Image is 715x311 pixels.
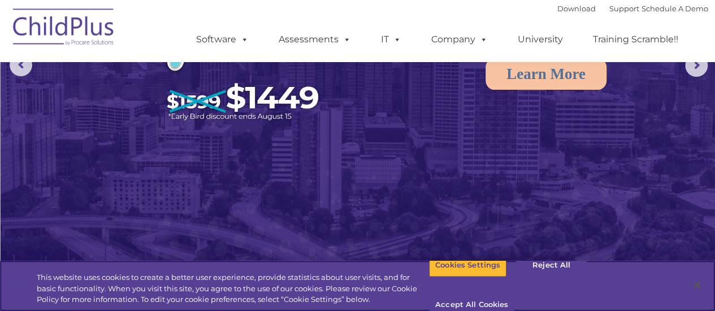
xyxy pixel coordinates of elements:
a: IT [370,28,413,51]
button: Close [684,273,709,297]
button: Reject All [516,253,587,277]
a: Learn More [486,58,606,90]
span: Last name [157,75,192,83]
a: Company [420,28,499,51]
a: Software [185,28,260,51]
a: Schedule A Demo [642,4,708,13]
button: Cookies Settings [429,253,506,277]
div: This website uses cookies to create a better user experience, provide statistics about user visit... [37,272,429,305]
span: Phone number [157,121,205,129]
a: Assessments [267,28,362,51]
a: Support [609,4,639,13]
a: University [506,28,574,51]
font: | [557,4,708,13]
a: Download [557,4,596,13]
img: ChildPlus by Procare Solutions [7,1,120,57]
a: Training Scramble!! [582,28,690,51]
